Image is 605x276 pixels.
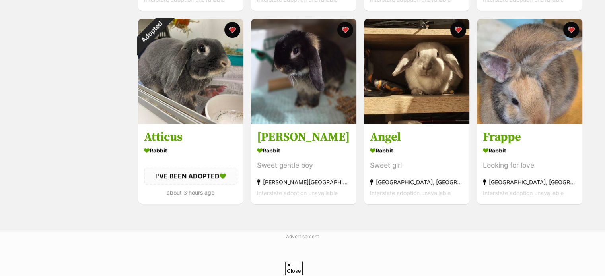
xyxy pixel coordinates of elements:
span: Interstate adoption unavailable [257,189,338,196]
img: Atticus [138,19,243,124]
button: favourite [224,22,240,38]
div: Rabbit [483,145,576,156]
button: favourite [563,22,579,38]
h3: Angel [370,129,463,145]
div: Rabbit [257,145,350,156]
h3: Frappe [483,129,576,145]
div: about 3 hours ago [144,187,237,197]
a: Frappe Rabbit Looking for love [GEOGRAPHIC_DATA], [GEOGRAPHIC_DATA] Interstate adoption unavailab... [477,124,582,204]
h3: [PERSON_NAME] [257,129,350,145]
span: Interstate adoption unavailable [483,189,564,196]
button: favourite [450,22,466,38]
div: Rabbit [370,145,463,156]
div: I'VE BEEN ADOPTED [144,168,237,184]
div: [GEOGRAPHIC_DATA], [GEOGRAPHIC_DATA] [483,177,576,187]
a: [PERSON_NAME] Rabbit Sweet gentle boy [PERSON_NAME][GEOGRAPHIC_DATA] Interstate adoption unavaila... [251,124,356,204]
a: Atticus Rabbit I'VE BEEN ADOPTED about 3 hours ago favourite [138,124,243,203]
img: Frappe [477,19,582,124]
span: Close [285,261,303,275]
img: Angel [364,19,469,124]
span: Interstate adoption unavailable [370,189,451,196]
h3: Atticus [144,129,237,145]
a: Angel Rabbit Sweet girl [GEOGRAPHIC_DATA], [GEOGRAPHIC_DATA] Interstate adoption unavailable favo... [364,124,469,204]
div: Adopted [127,8,175,56]
div: Sweet girl [370,160,463,171]
img: Floyd [251,19,356,124]
button: favourite [337,22,353,38]
div: Sweet gentle boy [257,160,350,171]
div: [PERSON_NAME][GEOGRAPHIC_DATA] [257,177,350,187]
a: Adopted [138,118,243,125]
div: [GEOGRAPHIC_DATA], [GEOGRAPHIC_DATA] [370,177,463,187]
div: Looking for love [483,160,576,171]
div: Rabbit [144,145,237,156]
